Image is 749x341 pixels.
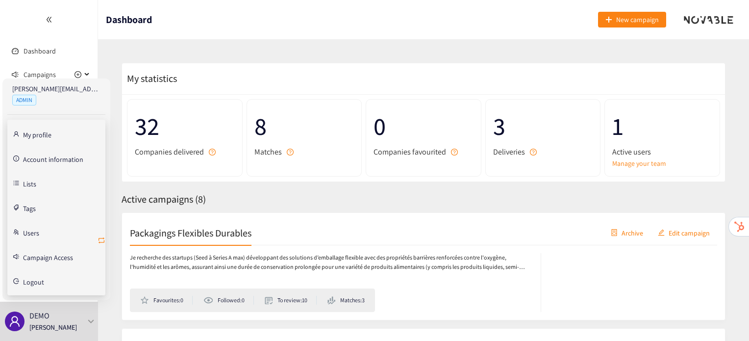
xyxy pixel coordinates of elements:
span: 3 [493,107,593,146]
a: Manage your team [612,158,712,169]
span: double-left [46,16,52,23]
span: Deliveries [493,146,525,158]
iframe: Chat Widget [700,294,749,341]
button: containerArchive [603,225,650,240]
span: Companies delivered [135,146,204,158]
a: Tags [23,203,36,212]
span: 0 [374,107,474,146]
span: plus-circle [75,71,81,78]
span: ADMIN [12,95,36,105]
p: Je recherche des startups (Seed à Series A max) développant des solutions d’emballage flexible av... [130,253,531,272]
span: Campaigns [24,65,56,84]
a: Users [23,228,39,236]
span: Active campaigns ( 8 ) [122,193,206,206]
span: question-circle [451,149,458,156]
span: plus [605,16,612,24]
span: retweet [98,236,105,246]
p: DEMO [29,310,50,322]
span: edit [658,229,665,237]
span: user [9,315,21,327]
li: Favourites: 0 [140,296,193,305]
p: [PERSON_NAME] [29,322,77,333]
a: Dashboard [24,47,56,55]
span: New campaign [616,14,659,25]
button: editEdit campaign [650,225,717,240]
span: 1 [612,107,712,146]
button: retweet [98,233,105,249]
a: Packagings Flexibles DurablescontainerArchiveeditEdit campaignJe recherche des startups (Seed à S... [122,212,725,320]
a: Account information [23,154,83,163]
span: question-circle [287,149,294,156]
a: My profile [23,130,51,138]
span: container [611,229,618,237]
span: Active users [612,146,651,158]
span: My statistics [122,72,177,85]
span: Matches [254,146,282,158]
span: sound [12,71,19,78]
span: 32 [135,107,235,146]
p: [PERSON_NAME][EMAIL_ADDRESS][DOMAIN_NAME] [12,83,100,94]
h2: Packagings Flexibles Durables [130,226,251,239]
span: logout [13,278,19,284]
span: Companies favourited [374,146,446,158]
li: To review: 10 [265,296,317,305]
span: 8 [254,107,354,146]
span: Logout [23,279,44,286]
li: Matches: 3 [327,296,365,305]
li: Followed: 0 [203,296,253,305]
span: Edit campaign [669,227,710,238]
span: Archive [622,227,643,238]
span: question-circle [530,149,537,156]
button: plusNew campaign [598,12,666,27]
span: question-circle [209,149,216,156]
a: Lists [23,179,36,187]
a: Campaign Access [23,252,73,261]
